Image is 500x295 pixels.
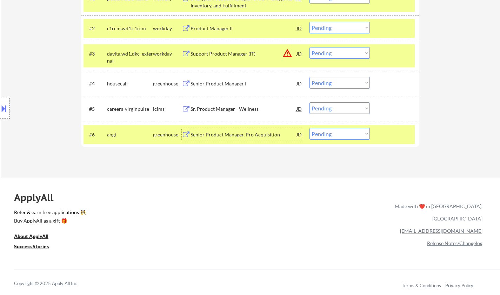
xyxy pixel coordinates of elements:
div: davita.wd1.dkc_external [107,50,153,64]
div: JD [296,102,303,115]
div: Senior Product Manager I [191,80,296,87]
div: JD [296,77,303,90]
div: JD [296,47,303,60]
div: greenhouse [153,131,182,138]
div: Made with ❤️ in [GEOGRAPHIC_DATA], [GEOGRAPHIC_DATA] [392,200,482,225]
u: About ApplyAll [14,233,48,239]
div: Senior Product Manager, Pro Acquisition [191,131,296,138]
a: Success Stories [14,243,58,252]
div: JD [296,22,303,34]
div: ApplyAll [14,192,61,204]
u: Success Stories [14,243,49,249]
div: #2 [89,25,101,32]
a: About ApplyAll [14,233,58,242]
div: Copyright © 2025 Apply All Inc [14,280,95,287]
a: Terms & Conditions [402,283,441,288]
div: angi [107,131,153,138]
div: Buy ApplyAll as a gift 🎁 [14,218,84,223]
a: Refer & earn free applications 👯‍♀️ [14,210,248,217]
a: Buy ApplyAll as a gift 🎁 [14,217,84,226]
a: Privacy Policy [445,283,473,288]
div: workday [153,25,182,32]
div: greenhouse [153,80,182,87]
div: icims [153,105,182,113]
div: JD [296,128,303,141]
div: Sr. Product Manager - Wellness [191,105,296,113]
div: housecall [107,80,153,87]
div: Support Product Manager (IT) [191,50,296,57]
div: Product Manager II [191,25,296,32]
button: warning_amber [282,48,292,58]
div: workday [153,50,182,57]
div: careers-virginpulse [107,105,153,113]
a: Release Notes/Changelog [427,240,482,246]
div: r1rcm.wd1.r1rcm [107,25,153,32]
a: [EMAIL_ADDRESS][DOMAIN_NAME] [400,228,482,234]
